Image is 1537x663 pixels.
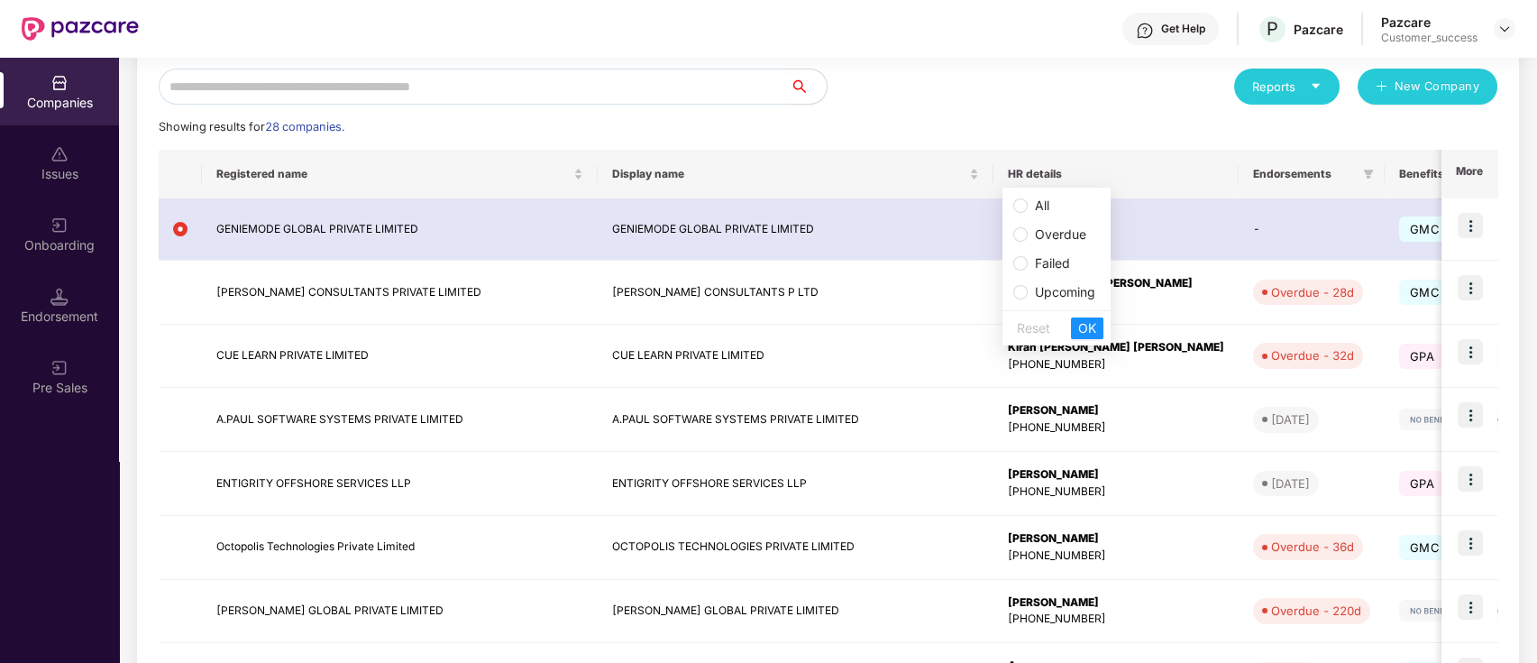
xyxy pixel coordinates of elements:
div: [PHONE_NUMBER] [1008,548,1224,565]
div: [PERSON_NAME] [1008,594,1224,612]
span: OK [1078,318,1096,338]
img: svg+xml;base64,PHN2ZyB4bWxucz0iaHR0cDovL3d3dy53My5vcmcvMjAwMC9zdmciIHdpZHRoPSIxMjIiIGhlaWdodD0iMj... [1399,409,1509,430]
td: - [1239,198,1385,261]
span: New Company [1395,78,1480,96]
div: [PHONE_NUMBER] [1008,356,1224,373]
img: icon [1458,275,1483,300]
button: plusNew Company [1358,69,1497,105]
td: GENIEMODE GLOBAL PRIVATE LIMITED [202,198,598,261]
span: Endorsements [1253,167,1356,181]
img: icon [1458,339,1483,364]
div: Overdue - 32d [1271,346,1354,364]
td: CUE LEARN PRIVATE LIMITED [598,325,993,389]
span: filter [1359,163,1377,185]
span: Display name [612,167,965,181]
span: Showing results for [159,120,344,134]
th: Registered name [202,150,598,198]
div: Overdue - 28d [1271,283,1354,301]
td: ENTIGRITY OFFSHORE SERVICES LLP [202,452,598,516]
span: Upcoming [1035,284,1095,299]
td: [PERSON_NAME] CONSULTANTS P LTD [598,261,993,325]
div: [PHONE_NUMBER] [1008,483,1224,501]
img: icon [1458,402,1483,428]
img: svg+xml;base64,PHN2ZyBpZD0iRHJvcGRvd24tMzJ4MzIiIHhtbG5zPSJodHRwOi8vd3d3LnczLm9yZy8yMDAwL3N2ZyIgd2... [1497,22,1512,36]
td: [PERSON_NAME] CONSULTANTS PRIVATE LIMITED [202,261,598,325]
th: Display name [598,150,993,198]
td: [PERSON_NAME] GLOBAL PRIVATE LIMITED [598,580,993,644]
img: icon [1458,594,1483,620]
span: GPA [1399,471,1445,496]
img: svg+xml;base64,PHN2ZyBpZD0iSGVscC0zMngzMiIgeG1sbnM9Imh0dHA6Ly93d3cudzMub3JnLzIwMDAvc3ZnIiB3aWR0aD... [1136,22,1154,40]
button: Reset [1010,318,1057,339]
img: icon [1458,213,1483,238]
img: svg+xml;base64,PHN2ZyB3aWR0aD0iMjAiIGhlaWdodD0iMjAiIHZpZXdCb3g9IjAgMCAyMCAyMCIgZmlsbD0ibm9uZSIgeG... [50,216,69,235]
span: Registered name [216,167,570,181]
div: Reports [1252,78,1322,96]
div: [PERSON_NAME] [1008,530,1224,548]
td: A.PAUL SOFTWARE SYSTEMS PRIVATE LIMITED [598,388,993,452]
div: [PERSON_NAME] [1008,402,1224,419]
div: [PHONE_NUMBER] [1008,292,1224,309]
img: svg+xml;base64,PHN2ZyB4bWxucz0iaHR0cDovL3d3dy53My5vcmcvMjAwMC9zdmciIHdpZHRoPSIxMiIgaGVpZ2h0PSIxMi... [173,222,188,236]
div: Overdue - 220d [1271,602,1361,620]
span: Overdue [1035,226,1086,242]
img: svg+xml;base64,PHN2ZyBpZD0iSXNzdWVzX2Rpc2FibGVkIiB4bWxucz0iaHR0cDovL3d3dy53My5vcmcvMjAwMC9zdmciIH... [50,145,69,163]
img: icon [1458,466,1483,492]
span: caret-down [1310,80,1322,92]
td: GENIEMODE GLOBAL PRIVATE LIMITED [598,198,993,261]
span: GMC [1399,535,1450,560]
div: Overdue - 36d [1271,538,1354,556]
td: ENTIGRITY OFFSHORE SERVICES LLP [598,452,993,516]
div: Get Help [1161,22,1205,36]
td: Octopolis Technologies Private Limited [202,516,598,580]
div: Pazcare [1294,21,1343,38]
img: svg+xml;base64,PHN2ZyB3aWR0aD0iMTQuNSIgaGVpZ2h0PSIxNC41IiB2aWV3Qm94PSIwIDAgMTYgMTYiIGZpbGw9Im5vbm... [50,288,69,306]
th: More [1441,150,1497,198]
td: A.PAUL SOFTWARE SYSTEMS PRIVATE LIMITED [202,388,598,452]
td: [PERSON_NAME] GLOBAL PRIVATE LIMITED [202,580,598,644]
span: All [1035,198,1049,213]
span: filter [1363,169,1374,180]
div: [PERSON_NAME] [PERSON_NAME] [1008,275,1224,292]
img: svg+xml;base64,PHN2ZyB4bWxucz0iaHR0cDovL3d3dy53My5vcmcvMjAwMC9zdmciIHdpZHRoPSIxMjIiIGhlaWdodD0iMj... [1399,600,1509,622]
button: OK [1071,318,1103,339]
td: CUE LEARN PRIVATE LIMITED [202,325,598,389]
span: P [1267,18,1278,40]
span: GMC [1399,280,1450,305]
div: [DATE] [1271,410,1310,428]
span: GPA [1399,344,1445,369]
div: Customer_success [1381,31,1478,45]
img: svg+xml;base64,PHN2ZyB3aWR0aD0iMjAiIGhlaWdodD0iMjAiIHZpZXdCb3g9IjAgMCAyMCAyMCIgZmlsbD0ibm9uZSIgeG... [50,359,69,377]
span: 28 companies. [265,120,344,134]
div: [DATE] [1271,474,1310,493]
td: OCTOPOLIS TECHNOLOGIES PRIVATE LIMITED [598,516,993,580]
span: search [790,79,827,94]
img: svg+xml;base64,PHN2ZyBpZD0iQ29tcGFuaWVzIiB4bWxucz0iaHR0cDovL3d3dy53My5vcmcvMjAwMC9zdmciIHdpZHRoPS... [50,74,69,92]
span: plus [1376,80,1387,95]
img: icon [1458,530,1483,556]
div: [PHONE_NUMBER] [1008,611,1224,628]
span: Failed [1035,255,1070,271]
div: Kiran [PERSON_NAME] [PERSON_NAME] [1008,339,1224,356]
img: New Pazcare Logo [22,17,139,41]
div: Pazcare [1381,14,1478,31]
th: HR details [993,150,1239,198]
span: GMC [1399,216,1450,242]
div: [PERSON_NAME] [1008,466,1224,483]
button: search [790,69,828,105]
div: [PHONE_NUMBER] [1008,419,1224,437]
